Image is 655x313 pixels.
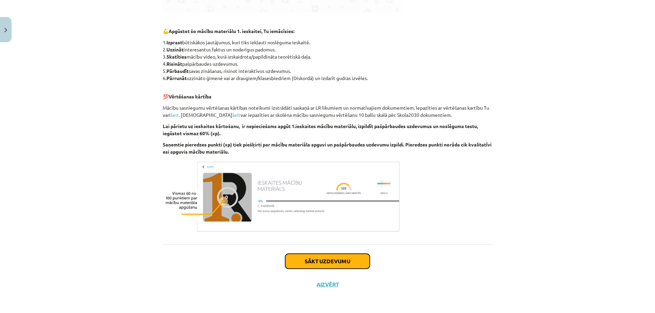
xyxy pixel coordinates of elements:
[163,28,492,35] p: 💪
[169,93,212,99] b: Vērtēšanas kārtība
[232,112,241,118] a: šeit
[166,68,189,74] b: Pārbaudīt
[163,141,492,155] b: Saņemtie pieredzes punkti (xp) tiek piešķirti par mācību materiāla apguvi un pašpārbaudes uzdevum...
[315,281,340,288] button: Aizvērt
[166,53,187,60] b: Skatīties
[163,86,492,100] p: 💯
[166,39,182,45] b: Izprast
[285,254,370,269] button: Sākt uzdevumu
[171,112,179,118] a: šeit
[169,28,294,34] b: Apgūstot šo mācību materiālu 1. ieskaitei, Tu iemācīsies:
[163,39,492,82] p: 1. būtiskākos jautājumus, kuri tiks iekļauti noslēguma ieskaitē. 2. interesantus faktus un noderī...
[166,61,182,67] b: Risināt
[4,28,7,32] img: icon-close-lesson-0947bae3869378f0d4975bcd49f059093ad1ed9edebbc8119c70593378902aed.svg
[166,46,184,52] b: Uzzināt
[166,75,187,81] b: Pārrunāt
[163,123,478,136] b: Lai pārietu uz ieskaites kārtošanu, ir nepieciešams apgūt 1.ieskaites mācību materiālu, izpildīt ...
[163,104,492,119] p: Mācību sasniegumu vērtēšanas kārtības noteikumi izstrādāti saskaņā ar LR likumiem un normatīvajie...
